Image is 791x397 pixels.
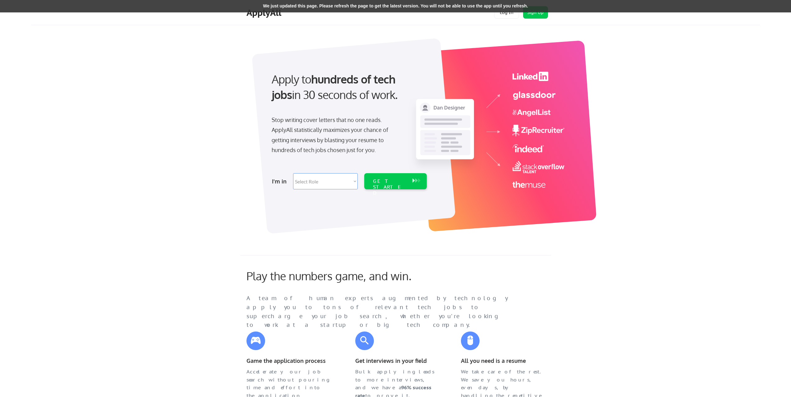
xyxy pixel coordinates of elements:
[272,72,398,102] strong: hundreds of tech jobs
[461,356,545,365] div: All you need is a resume
[246,269,439,282] div: Play the numbers game, and win.
[246,294,520,330] div: A team of human experts augmented by technology apply you to tons of relevant tech jobs to superc...
[494,6,519,19] button: Log In
[246,356,330,365] div: Game the application process
[272,71,424,103] div: Apply to in 30 seconds of work.
[246,7,283,18] div: ApplyAll
[272,176,289,186] div: I'm in
[355,356,439,365] div: Get interviews in your field
[523,6,548,19] button: Sign Up
[272,115,399,155] div: Stop writing cover letters that no one reads. ApplyAll statistically maximizes your chance of get...
[373,178,406,196] div: GET STARTED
